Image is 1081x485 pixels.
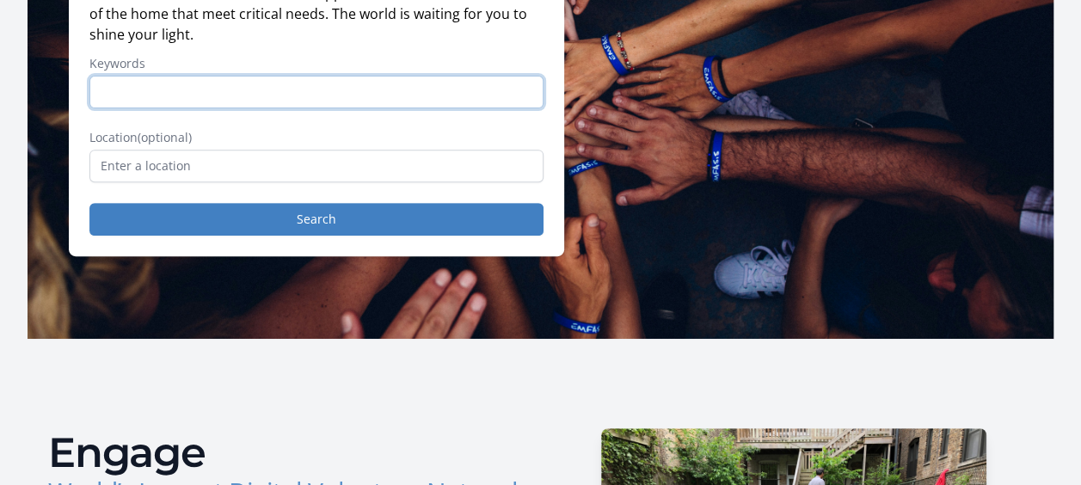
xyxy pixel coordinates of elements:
[48,432,527,473] h2: Engage
[138,129,192,145] span: (optional)
[89,129,544,146] label: Location
[89,55,544,72] label: Keywords
[89,150,544,182] input: Enter a location
[89,203,544,236] button: Search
